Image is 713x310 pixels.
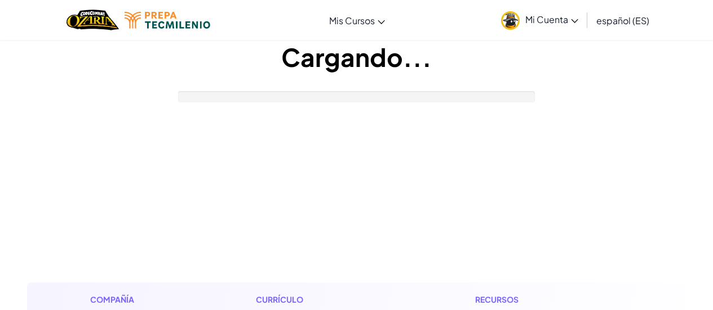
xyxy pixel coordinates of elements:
[495,2,584,38] a: Mi Cuenta
[67,8,119,32] img: Home
[591,5,655,35] a: español (ES)
[324,5,391,35] a: Mis Cursos
[501,11,520,30] img: avatar
[67,8,119,32] a: Ozaria by CodeCombat logo
[256,294,404,305] h1: Currículo
[90,294,184,305] h1: Compañía
[125,12,210,29] img: Tecmilenio logo
[525,14,578,25] span: Mi Cuenta
[329,15,375,26] span: Mis Cursos
[596,15,649,26] span: español (ES)
[475,294,623,305] h1: Recursos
